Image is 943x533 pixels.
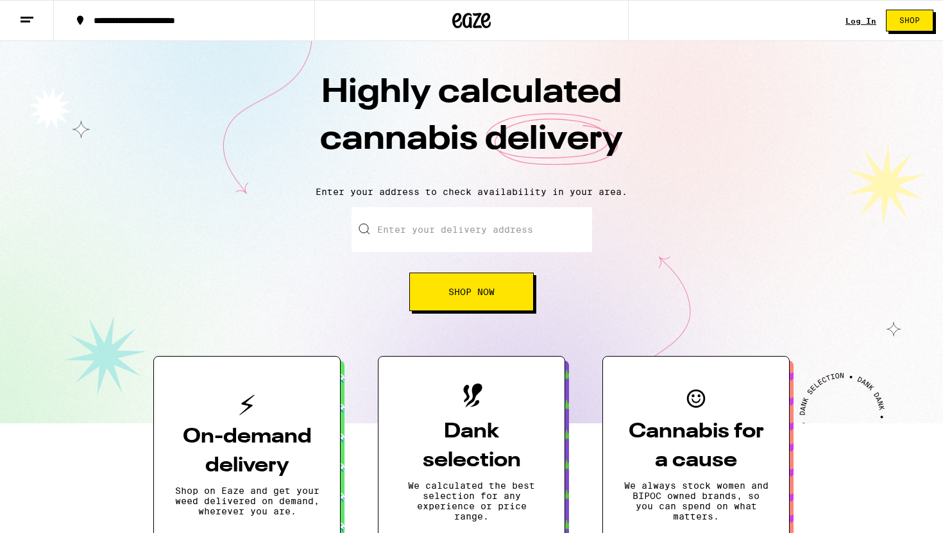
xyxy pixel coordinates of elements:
div: Log In [845,17,876,25]
button: Shop [886,10,933,31]
p: We calculated the best selection for any experience or price range. [399,480,544,521]
h3: Dank selection [399,418,544,475]
h1: Highly calculated cannabis delivery [247,70,696,176]
span: Shop Now [448,287,495,296]
h3: On-demand delivery [174,423,319,480]
input: Enter your delivery address [352,207,592,252]
p: Shop on Eaze and get your weed delivered on demand, wherever you are. [174,486,319,516]
p: Enter your address to check availability in your area. [13,187,930,197]
span: Shop [899,17,920,24]
button: Shop Now [409,273,534,311]
p: We always stock women and BIPOC owned brands, so you can spend on what matters. [624,480,769,521]
h3: Cannabis for a cause [624,418,769,475]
